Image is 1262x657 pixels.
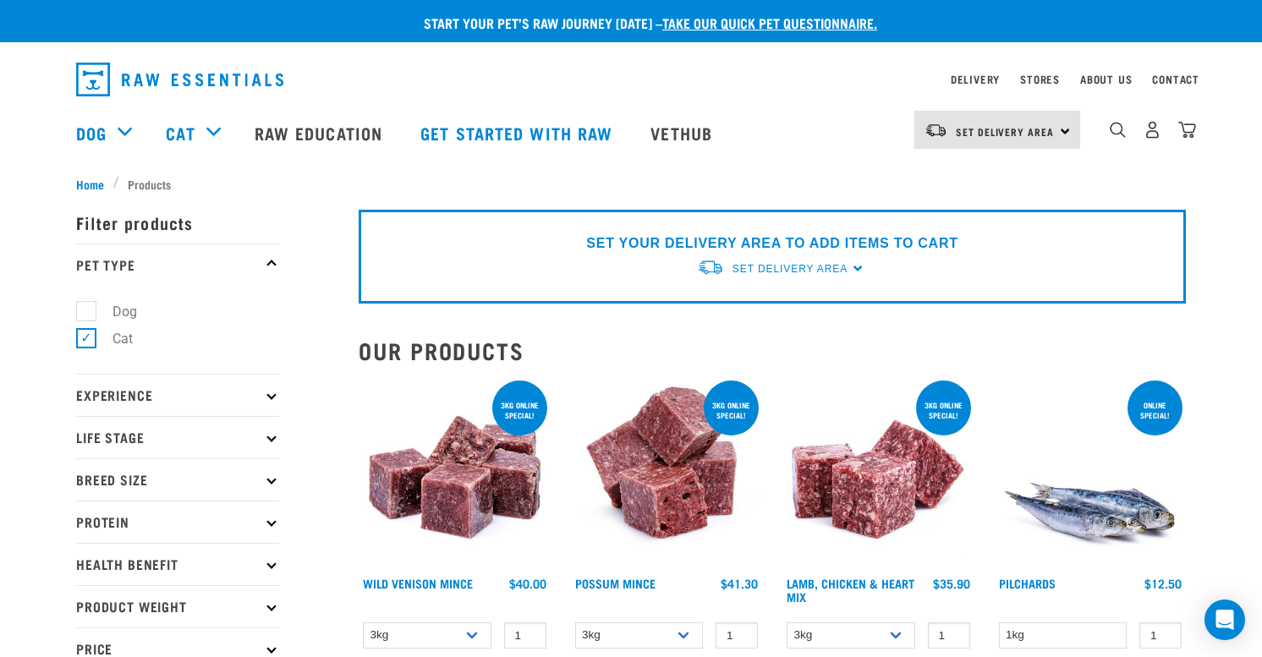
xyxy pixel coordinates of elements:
[733,263,848,275] span: Set Delivery Area
[1080,76,1132,82] a: About Us
[76,543,279,585] p: Health Benefit
[85,301,144,322] label: Dog
[1144,121,1161,139] img: user.png
[1144,577,1182,590] div: $12.50
[76,501,279,543] p: Protein
[933,577,970,590] div: $35.90
[1020,76,1060,82] a: Stores
[76,585,279,627] p: Product Weight
[166,120,195,145] a: Cat
[76,374,279,416] p: Experience
[76,458,279,501] p: Breed Size
[634,99,733,167] a: Vethub
[504,622,546,649] input: 1
[1152,76,1199,82] a: Contact
[76,175,113,193] a: Home
[586,233,957,254] p: SET YOUR DELIVERY AREA TO ADD ITEMS TO CART
[1139,622,1182,649] input: 1
[76,175,1186,193] nav: breadcrumbs
[697,259,724,276] img: van-moving.png
[403,99,634,167] a: Get started with Raw
[662,19,877,26] a: take our quick pet questionnaire.
[76,175,104,193] span: Home
[716,622,758,649] input: 1
[721,577,758,590] div: $41.30
[704,392,759,428] div: 3kg online special!
[995,377,1187,569] img: Four Whole Pilchards
[359,377,551,569] img: Pile Of Cubed Wild Venison Mince For Pets
[63,56,1199,103] nav: dropdown navigation
[76,244,279,286] p: Pet Type
[571,377,763,569] img: 1102 Possum Mince 01
[76,63,283,96] img: Raw Essentials Logo
[76,120,107,145] a: Dog
[951,76,1000,82] a: Delivery
[956,129,1054,134] span: Set Delivery Area
[238,99,403,167] a: Raw Education
[509,577,546,590] div: $40.00
[925,123,947,138] img: van-moving.png
[1178,121,1196,139] img: home-icon@2x.png
[787,580,914,600] a: Lamb, Chicken & Heart Mix
[363,580,473,586] a: Wild Venison Mince
[928,622,970,649] input: 1
[575,580,656,586] a: Possum Mince
[492,392,547,428] div: 3kg online special!
[782,377,974,569] img: 1124 Lamb Chicken Heart Mix 01
[1204,600,1245,640] div: Open Intercom Messenger
[76,416,279,458] p: Life Stage
[1110,122,1126,138] img: home-icon-1@2x.png
[76,201,279,244] p: Filter products
[999,580,1056,586] a: Pilchards
[1128,392,1182,428] div: ONLINE SPECIAL!
[916,392,971,428] div: 3kg online special!
[359,337,1186,364] h2: Our Products
[85,328,140,349] label: Cat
